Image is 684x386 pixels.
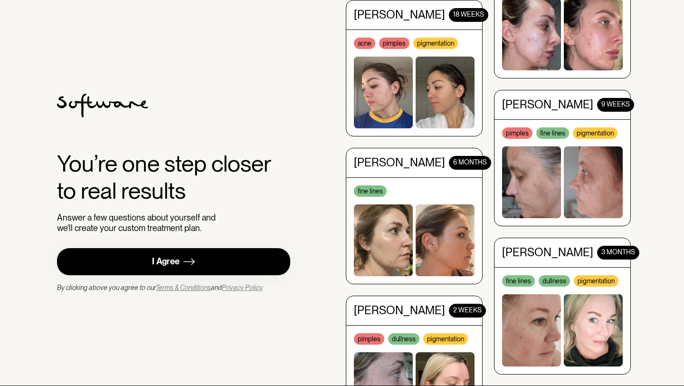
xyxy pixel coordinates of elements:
[379,37,409,48] div: pimples
[152,256,180,267] div: I Agree
[354,304,445,318] div: [PERSON_NAME]
[502,127,532,138] div: pimples
[354,333,384,344] div: pimples
[449,304,486,318] div: 2 WEEKS
[539,275,570,286] div: dullness
[156,284,211,291] a: Terms & Conditions
[502,246,593,260] div: [PERSON_NAME]
[57,212,220,233] div: Answer a few questions about yourself and we'll create your custom treatment plan.
[222,284,262,291] a: Privacy Policy
[388,333,419,344] div: dullness
[536,127,569,138] div: fine lines
[57,283,264,292] div: By clicking above you agree to our and .
[354,8,445,21] div: [PERSON_NAME]
[574,275,618,286] div: pigmentation
[502,275,535,286] div: fine lines
[57,248,290,275] a: I Agree
[57,150,290,205] div: You’re one step closer to real results
[573,127,617,138] div: pigmentation
[597,246,639,260] div: 3 MONTHS
[449,155,491,169] div: 6 months
[413,37,458,48] div: pigmentation
[354,155,445,169] div: [PERSON_NAME]
[449,8,488,21] div: 18 WEEKS
[502,97,593,111] div: [PERSON_NAME]
[597,97,634,111] div: 9 WEEKS
[354,37,375,48] div: acne
[423,333,468,344] div: pigmentation
[354,185,387,196] div: fine lines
